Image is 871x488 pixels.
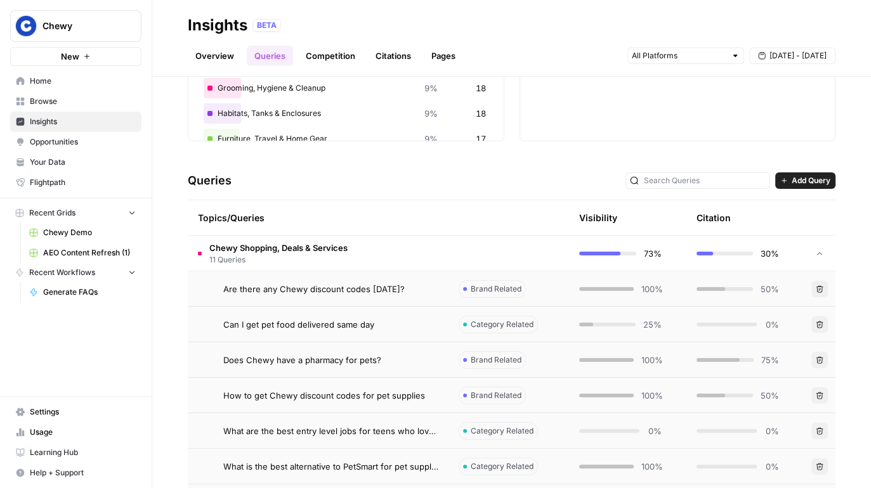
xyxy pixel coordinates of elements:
[10,463,141,483] button: Help + Support
[223,425,438,437] span: What are the best entry level jobs for teens who love pets
[223,389,425,402] span: How to get Chewy discount codes for pet supplies
[43,247,136,259] span: AEO Content Refresh (1)
[30,116,136,127] span: Insights
[368,46,419,66] a: Citations
[198,200,438,235] div: Topics/Queries
[10,422,141,442] a: Usage
[424,82,438,94] span: 9%
[188,172,232,189] h3: Queries
[29,267,95,278] span: Recent Workflows
[471,354,521,366] span: Brand Related
[10,402,141,422] a: Settings
[424,46,463,66] a: Pages
[10,91,141,112] a: Browse
[204,129,488,149] div: Furniture, Travel & Home Gear
[761,389,779,402] span: 50%
[764,318,779,331] span: 0%
[30,447,136,458] span: Learning Hub
[761,283,779,295] span: 50%
[188,46,242,66] a: Overview
[61,50,79,63] span: New
[30,467,136,478] span: Help + Support
[30,96,136,107] span: Browse
[471,283,521,295] span: Brand Related
[252,19,281,32] div: BETA
[30,136,136,148] span: Opportunities
[641,354,662,366] span: 100%
[15,15,37,37] img: Chewy Logo
[644,174,766,187] input: Search Queries
[632,49,726,62] input: All Platforms
[641,389,662,402] span: 100%
[769,50,827,61] span: [DATE] - [DATE]
[209,241,348,254] span: Chewy Shopping, Deals & Services
[10,10,141,42] button: Workspace: Chewy
[223,318,374,331] span: Can I get pet food delivered same day
[30,406,136,418] span: Settings
[204,103,488,124] div: Habitats, Tanks & Enclosures
[223,283,405,295] span: Are there any Chewy discount codes [DATE]?
[471,390,521,401] span: Brand Related
[644,247,662,260] span: 73%
[10,47,141,66] button: New
[471,319,534,330] span: Category Related
[424,107,438,120] span: 9%
[764,460,779,473] span: 0%
[30,157,136,168] span: Your Data
[775,172,835,189] button: Add Query
[424,132,438,145] span: 9%
[643,318,662,331] span: 25%
[23,222,141,243] a: Chewy Demo
[471,425,534,437] span: Category Related
[10,132,141,152] a: Opportunities
[247,46,293,66] a: Queries
[209,254,348,266] span: 11 Queries
[10,152,141,172] a: Your Data
[30,427,136,438] span: Usage
[30,177,136,188] span: Flightpath
[641,460,662,473] span: 100%
[476,107,486,120] span: 18
[697,200,731,235] div: Citation
[471,461,534,472] span: Category Related
[761,354,779,366] span: 75%
[10,172,141,193] a: Flightpath
[10,203,141,222] button: Recent Grids
[10,442,141,463] a: Learning Hub
[476,82,486,94] span: 18
[29,207,75,219] span: Recent Grids
[23,243,141,263] a: AEO Content Refresh (1)
[476,132,486,145] span: 17
[204,78,488,98] div: Grooming, Hygiene & Cleanup
[10,112,141,132] a: Insights
[641,283,662,295] span: 100%
[764,425,779,437] span: 0%
[43,20,119,32] span: Chewy
[23,282,141,302] a: Generate FAQs
[188,15,247,35] div: Insights
[647,425,662,437] span: 0%
[30,75,136,87] span: Home
[223,354,381,366] span: Does Chewy have a pharmacy for pets?
[10,71,141,91] a: Home
[43,227,136,238] span: Chewy Demo
[298,46,363,66] a: Competition
[761,247,779,260] span: 30%
[749,48,835,64] button: [DATE] - [DATE]
[223,460,438,473] span: What is the best alternative to PetSmart for pet supplies?
[792,175,830,186] span: Add Query
[10,263,141,282] button: Recent Workflows
[43,286,136,298] span: Generate FAQs
[579,212,617,224] div: Visibility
